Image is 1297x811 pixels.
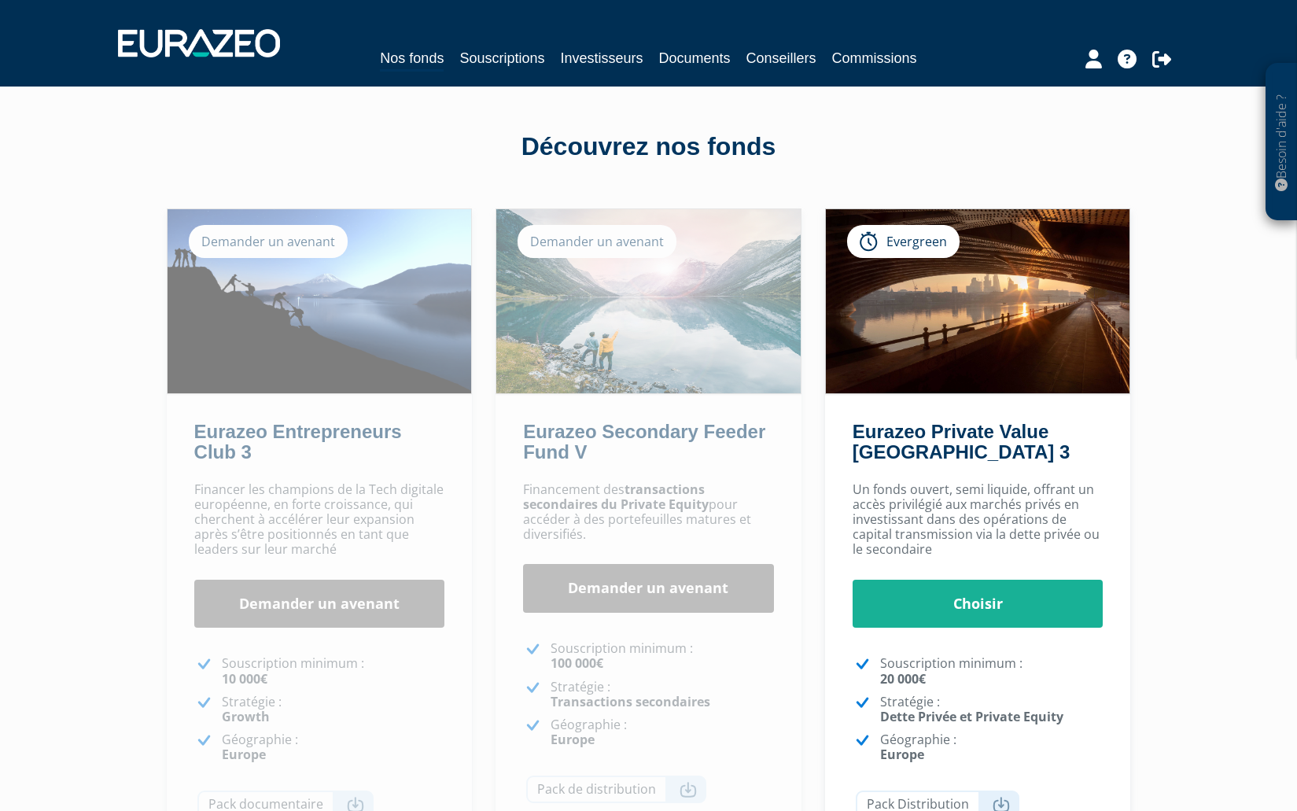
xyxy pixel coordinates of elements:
div: Demander un avenant [189,225,348,258]
a: Souscriptions [459,47,544,69]
p: Souscription minimum : [551,641,774,671]
strong: 100 000€ [551,654,603,672]
p: Stratégie : [551,680,774,710]
p: Souscription minimum : [222,656,445,686]
p: Stratégie : [222,695,445,724]
div: Demander un avenant [518,225,676,258]
strong: Europe [880,746,924,763]
p: Stratégie : [880,695,1104,724]
p: Un fonds ouvert, semi liquide, offrant un accès privilégié aux marchés privés en investissant dan... [853,482,1104,558]
img: Eurazeo Private Value Europe 3 [826,209,1130,393]
p: Financement des pour accéder à des portefeuilles matures et diversifiés. [523,482,774,543]
a: Demander un avenant [523,564,774,613]
strong: Growth [222,708,270,725]
div: Découvrez nos fonds [201,129,1097,165]
p: Besoin d'aide ? [1273,72,1291,213]
div: Evergreen [847,225,960,258]
strong: Europe [222,746,266,763]
strong: 10 000€ [222,670,267,688]
p: Géographie : [222,732,445,762]
a: Eurazeo Private Value [GEOGRAPHIC_DATA] 3 [853,421,1070,463]
a: Eurazeo Entrepreneurs Club 3 [194,421,402,463]
a: Demander un avenant [194,580,445,629]
strong: Europe [551,731,595,748]
a: Documents [659,47,731,69]
a: Commissions [832,47,917,69]
p: Géographie : [880,732,1104,762]
a: Pack de distribution [526,776,706,803]
p: Géographie : [551,717,774,747]
a: Conseillers [746,47,816,69]
a: Eurazeo Secondary Feeder Fund V [523,421,765,463]
strong: Transactions secondaires [551,693,710,710]
img: Eurazeo Entrepreneurs Club 3 [168,209,472,393]
p: Souscription minimum : [880,656,1104,686]
a: Investisseurs [560,47,643,69]
p: Financer les champions de la Tech digitale européenne, en forte croissance, qui cherchent à accél... [194,482,445,558]
strong: Dette Privée et Private Equity [880,708,1063,725]
img: Eurazeo Secondary Feeder Fund V [496,209,801,393]
strong: 20 000€ [880,670,926,688]
a: Nos fonds [380,47,444,72]
strong: transactions secondaires du Private Equity [523,481,709,513]
a: Choisir [853,580,1104,629]
img: 1732889491-logotype_eurazeo_blanc_rvb.png [118,29,280,57]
